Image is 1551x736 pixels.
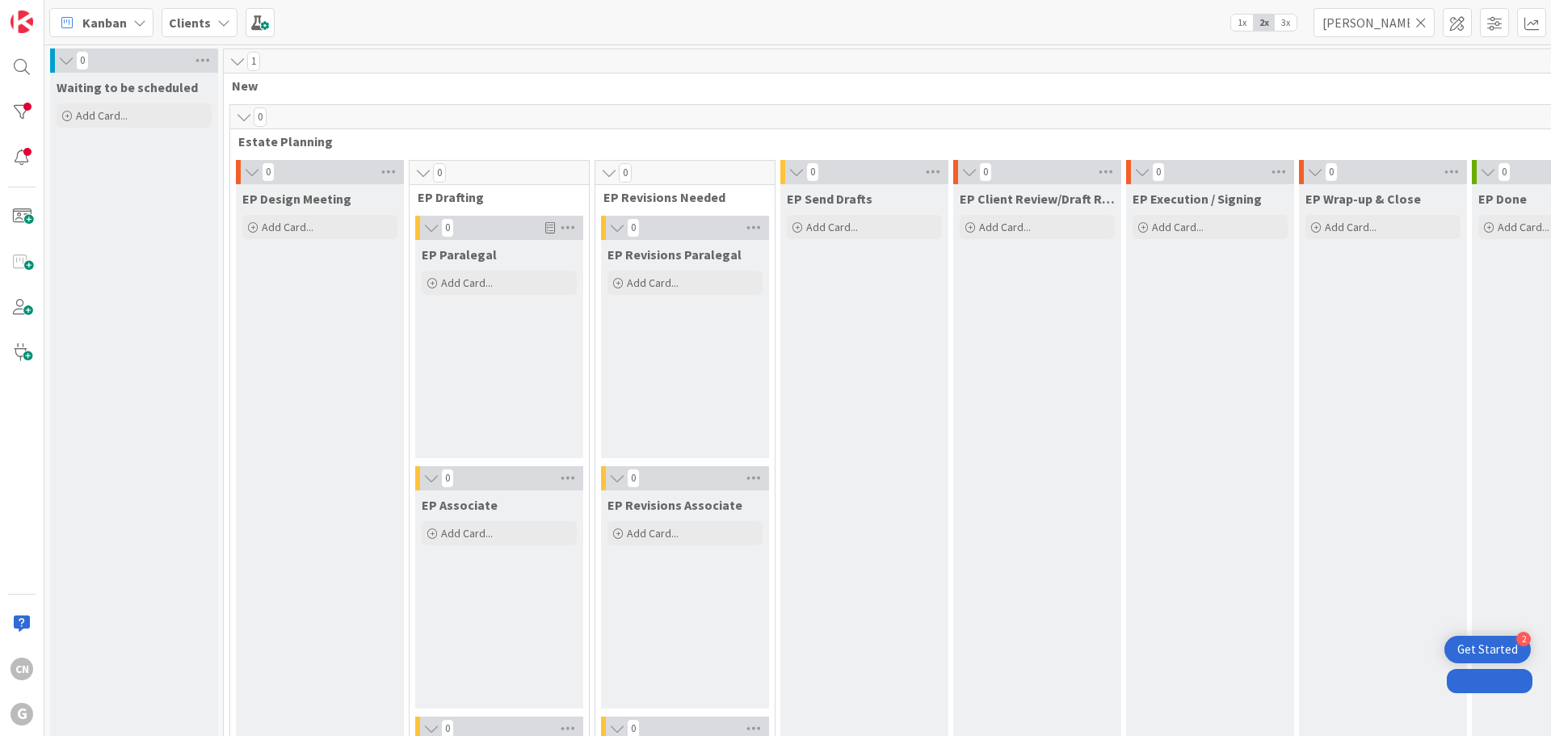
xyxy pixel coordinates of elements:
span: 0 [1152,162,1165,182]
span: 1 [247,52,260,71]
span: Waiting to be scheduled [57,79,198,95]
span: 0 [1498,162,1511,182]
span: EP Execution / Signing [1133,191,1262,207]
span: 0 [441,218,454,238]
span: Add Card... [76,108,128,123]
span: EP Revisions Paralegal [607,246,742,263]
span: Add Card... [1498,220,1549,234]
span: EP Client Review/Draft Review Meeting [960,191,1115,207]
span: 1x [1231,15,1253,31]
span: EP Drafting [418,189,569,205]
span: 0 [979,162,992,182]
div: G [11,703,33,725]
span: EP Wrap-up & Close [1305,191,1421,207]
b: Clients [169,15,211,31]
span: EP Associate [422,497,498,513]
span: EP Done [1478,191,1527,207]
span: 0 [433,163,446,183]
input: Quick Filter... [1314,8,1435,37]
span: Add Card... [262,220,313,234]
span: Add Card... [1152,220,1204,234]
span: 0 [76,51,89,70]
div: CN [11,658,33,680]
span: Add Card... [979,220,1031,234]
span: Add Card... [441,275,493,290]
span: 0 [627,218,640,238]
span: EP Paralegal [422,246,497,263]
div: Open Get Started checklist, remaining modules: 2 [1444,636,1531,663]
span: EP Send Drafts [787,191,872,207]
span: Add Card... [627,275,679,290]
span: 0 [262,162,275,182]
span: EP Revisions Associate [607,497,742,513]
span: EP Revisions Needed [603,189,754,205]
span: 0 [806,162,819,182]
span: 0 [254,107,267,127]
span: Add Card... [806,220,858,234]
div: Get Started [1457,641,1518,658]
span: 0 [441,469,454,488]
span: Add Card... [627,526,679,540]
span: 3x [1275,15,1297,31]
span: 2x [1253,15,1275,31]
span: 0 [627,469,640,488]
div: 2 [1516,632,1531,646]
span: EP Design Meeting [242,191,351,207]
span: 0 [1325,162,1338,182]
span: 0 [619,163,632,183]
span: Add Card... [441,526,493,540]
span: Kanban [82,13,127,32]
span: Add Card... [1325,220,1377,234]
img: Visit kanbanzone.com [11,11,33,33]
